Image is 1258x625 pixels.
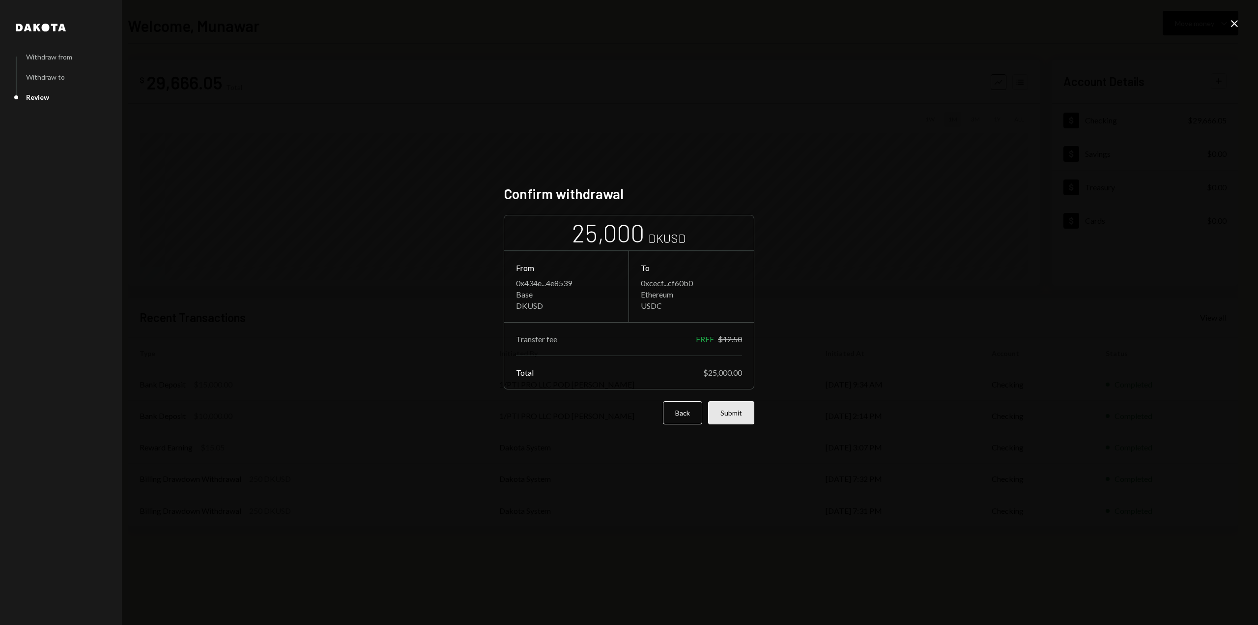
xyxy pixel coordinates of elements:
[708,401,754,424] button: Submit
[26,73,65,81] div: Withdraw to
[516,368,534,377] div: Total
[641,301,742,310] div: USDC
[663,401,702,424] button: Back
[718,334,742,344] div: $12.50
[572,217,644,248] div: 25,000
[641,290,742,299] div: Ethereum
[648,230,686,246] div: DKUSD
[516,334,557,344] div: Transfer fee
[516,263,617,272] div: From
[696,334,714,344] div: FREE
[641,263,742,272] div: To
[504,184,754,204] h2: Confirm withdrawal
[703,368,742,377] div: $25,000.00
[641,278,742,288] div: 0xcecf...cf60b0
[26,93,49,101] div: Review
[516,278,617,288] div: 0x434e...4e8539
[516,290,617,299] div: Base
[516,301,617,310] div: DKUSD
[26,53,72,61] div: Withdraw from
